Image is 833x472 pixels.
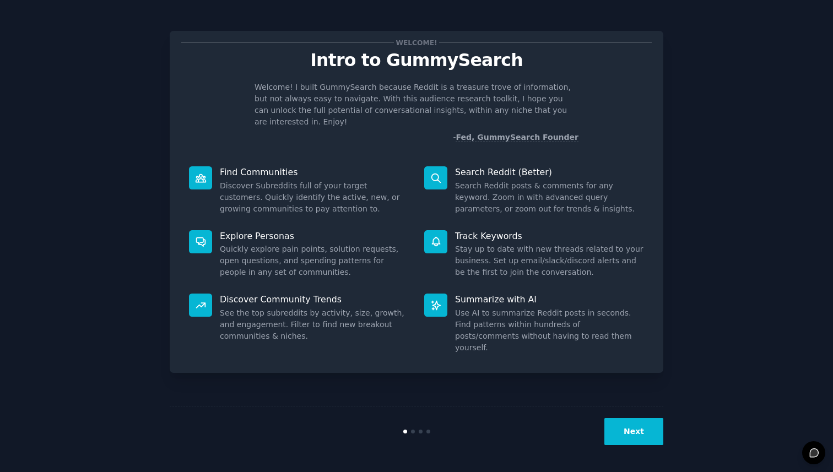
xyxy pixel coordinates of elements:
div: - [453,132,578,143]
dd: Discover Subreddits full of your target customers. Quickly identify the active, new, or growing c... [220,180,409,215]
dd: Search Reddit posts & comments for any keyword. Zoom in with advanced query parameters, or zoom o... [455,180,644,215]
p: Explore Personas [220,230,409,242]
a: Fed, GummySearch Founder [456,133,578,142]
p: Find Communities [220,166,409,178]
p: Welcome! I built GummySearch because Reddit is a treasure trove of information, but not always ea... [255,82,578,128]
p: Summarize with AI [455,294,644,305]
dd: Use AI to summarize Reddit posts in seconds. Find patterns within hundreds of posts/comments with... [455,307,644,354]
p: Search Reddit (Better) [455,166,644,178]
p: Track Keywords [455,230,644,242]
dd: Quickly explore pain points, solution requests, open questions, and spending patterns for people ... [220,243,409,278]
span: Welcome! [394,37,439,48]
button: Next [604,418,663,445]
dd: Stay up to date with new threads related to your business. Set up email/slack/discord alerts and ... [455,243,644,278]
dd: See the top subreddits by activity, size, growth, and engagement. Filter to find new breakout com... [220,307,409,342]
p: Discover Community Trends [220,294,409,305]
p: Intro to GummySearch [181,51,652,70]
